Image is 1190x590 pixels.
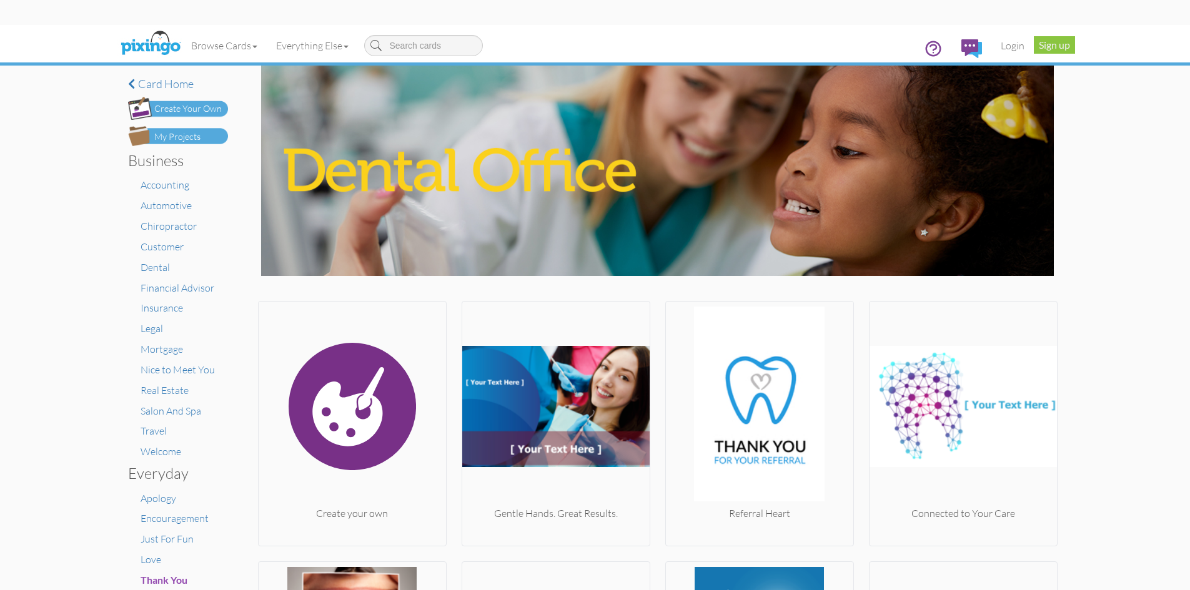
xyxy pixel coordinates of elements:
[141,220,197,232] a: Chiropractor
[141,240,184,253] a: Customer
[141,425,167,437] a: Travel
[961,39,982,58] img: comments.svg
[870,307,1057,506] img: 20250822-171350-7db2817c8ff9-250.png
[261,66,1054,276] img: dental.jpg
[141,343,183,355] a: Mortgage
[141,405,201,417] a: Salon And Spa
[128,78,228,91] a: Card home
[267,30,358,61] a: Everything Else
[141,302,183,314] a: Insurance
[141,533,194,545] a: Just For Fun
[117,28,184,59] img: pixingo logo
[141,363,215,376] a: Nice to Meet You
[141,384,189,396] a: Real Estate
[141,445,181,458] a: Welcome
[991,30,1034,61] a: Login
[154,102,222,116] div: Create Your Own
[128,465,219,481] h3: Everyday
[462,506,650,521] div: Gentle Hands. Great Results.
[141,199,192,212] a: Automotive
[141,322,163,335] a: Legal
[462,307,650,506] img: 20250825-213010-95cbbe2e4854-250.png
[870,506,1057,521] div: Connected to Your Care
[141,512,209,524] a: Encouragement
[141,553,161,566] a: Love
[141,282,214,294] a: Financial Advisor
[128,152,219,169] h3: Business
[128,126,228,146] img: my-projects-button.png
[666,307,853,506] img: 20220209-210942-29536c1d93ad-250.jpg
[182,30,267,61] a: Browse Cards
[141,574,187,586] a: Thank You
[1034,36,1075,54] a: Sign up
[141,492,176,504] a: Apology
[128,97,228,120] img: create-own-button.png
[364,35,483,56] input: Search cards
[259,307,446,506] img: create.svg
[141,261,170,273] a: Dental
[259,506,446,521] div: Create your own
[666,506,853,521] div: Referral Heart
[154,130,201,144] div: My Projects
[141,179,189,191] a: Accounting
